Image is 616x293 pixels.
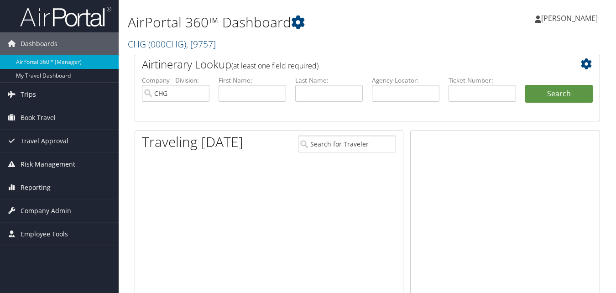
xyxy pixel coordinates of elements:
[21,176,51,199] span: Reporting
[21,130,68,152] span: Travel Approval
[219,76,286,85] label: First Name:
[541,13,598,23] span: [PERSON_NAME]
[372,76,439,85] label: Agency Locator:
[231,61,318,71] span: (at least one field required)
[21,106,56,129] span: Book Travel
[525,85,593,103] button: Search
[535,5,607,32] a: [PERSON_NAME]
[21,83,36,106] span: Trips
[142,76,209,85] label: Company - Division:
[21,223,68,246] span: Employee Tools
[142,57,554,72] h2: Airtinerary Lookup
[142,132,243,152] h1: Traveling [DATE]
[449,76,516,85] label: Ticket Number:
[20,6,111,27] img: airportal-logo.png
[186,38,216,50] span: , [ 9757 ]
[295,76,363,85] label: Last Name:
[128,38,216,50] a: CHG
[21,153,75,176] span: Risk Management
[21,32,57,55] span: Dashboards
[148,38,186,50] span: ( 000CHG )
[298,136,396,152] input: Search for Traveler
[128,13,447,32] h1: AirPortal 360™ Dashboard
[21,199,71,222] span: Company Admin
